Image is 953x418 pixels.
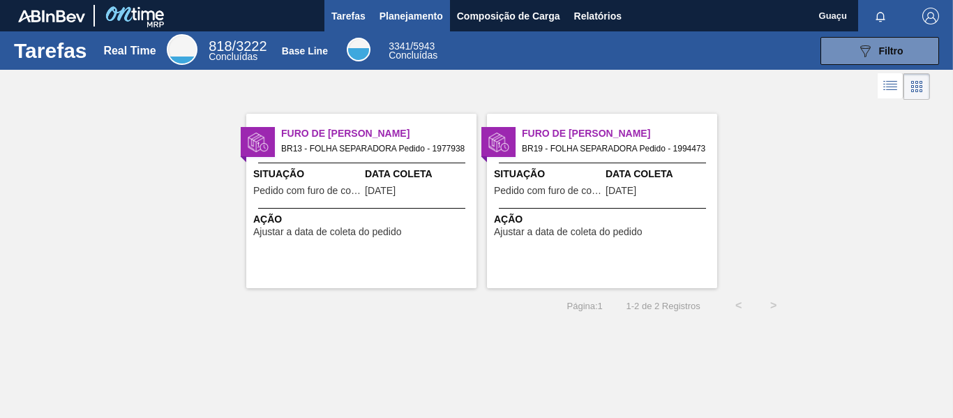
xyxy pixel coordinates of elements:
span: Situação [494,167,602,181]
span: Ação [253,212,473,227]
div: Real Time [209,40,267,61]
span: Ajustar a data de coleta do pedido [494,227,643,237]
span: Planejamento [380,8,443,24]
span: Furo de Coleta [522,126,717,141]
span: Pedido com furo de coleta [253,186,361,196]
span: Filtro [879,45,903,57]
img: status [248,132,269,153]
span: Ação [494,212,714,227]
span: Pedido com furo de coleta [494,186,602,196]
span: Furo de Coleta [281,126,476,141]
span: 1 - 2 de 2 Registros [624,301,700,311]
button: Filtro [820,37,939,65]
span: 3341 [389,40,410,52]
span: Composição de Carga [457,8,560,24]
div: Visão em Cards [903,73,930,100]
span: Tarefas [331,8,366,24]
span: Ajustar a data de coleta do pedido [253,227,402,237]
img: status [488,132,509,153]
div: Real Time [167,34,197,65]
div: Real Time [103,45,156,57]
span: Data Coleta [365,167,473,181]
span: 21/08/2025 [606,186,636,196]
span: BR19 - FOLHA SEPARADORA Pedido - 1994473 [522,141,706,156]
span: BR13 - FOLHA SEPARADORA Pedido - 1977938 [281,141,465,156]
span: Relatórios [574,8,622,24]
img: Logout [922,8,939,24]
span: Situação [253,167,361,181]
button: Notificações [858,6,903,26]
button: < [721,288,756,323]
h1: Tarefas [14,43,87,59]
div: Base Line [389,42,437,60]
img: TNhmsLtSVTkK8tSr43FrP2fwEKptu5GPRR3wAAAABJRU5ErkJggg== [18,10,85,22]
span: Página : 1 [567,301,603,311]
div: Base Line [282,45,328,57]
div: Visão em Lista [878,73,903,100]
span: 31/07/2025 [365,186,396,196]
span: 818 [209,38,232,54]
span: Concluídas [209,51,257,62]
div: Base Line [347,38,370,61]
span: Concluídas [389,50,437,61]
span: / 5943 [389,40,435,52]
span: / 3222 [209,38,267,54]
button: > [756,288,791,323]
span: Data Coleta [606,167,714,181]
